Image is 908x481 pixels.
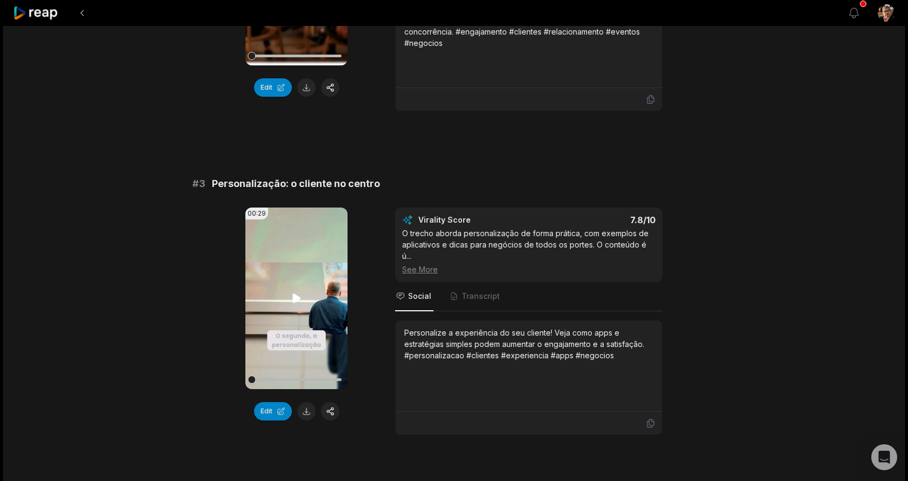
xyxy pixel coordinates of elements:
[871,444,897,470] div: Open Intercom Messenger
[245,208,348,389] video: Your browser does not support mp4 format.
[418,215,535,225] div: Virality Score
[192,176,205,191] span: # 3
[540,215,656,225] div: 7.8 /10
[408,291,431,302] span: Social
[404,3,653,49] div: O relacionamento é o novo diferencial! Saiba como eventos e engajamento social podem colocar sua ...
[402,228,656,275] div: O trecho aborda personalização de forma prática, com exemplos de aplicativos e dicas para negócio...
[462,291,500,302] span: Transcript
[404,327,653,361] div: Personalize a experiência do seu cliente! Veja como apps e estratégias simples podem aumentar o e...
[402,264,656,275] div: See More
[395,282,663,311] nav: Tabs
[254,78,292,97] button: Edit
[254,402,292,420] button: Edit
[212,176,380,191] span: Personalização: o cliente no centro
